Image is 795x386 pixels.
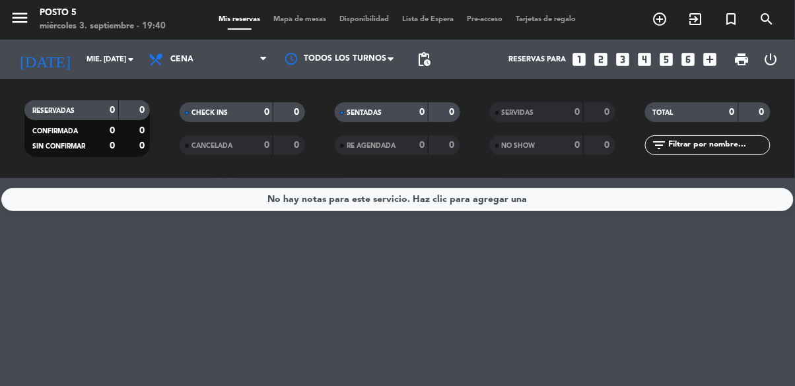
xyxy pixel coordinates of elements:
[264,141,269,150] strong: 0
[416,51,432,67] span: pending_actions
[759,11,775,27] i: search
[110,126,115,135] strong: 0
[123,51,139,67] i: arrow_drop_down
[652,137,668,153] i: filter_list
[333,16,396,23] span: Disponibilidad
[652,11,668,27] i: add_circle_outline
[757,40,785,79] div: LOG OUT
[510,16,583,23] span: Tarjetas de regalo
[653,110,674,116] span: TOTAL
[267,16,333,23] span: Mapa de mesas
[32,108,75,114] span: RESERVADAS
[592,51,609,68] i: looks_two
[10,8,30,28] i: menu
[570,51,588,68] i: looks_one
[10,45,80,74] i: [DATE]
[508,55,566,64] span: Reservas para
[110,106,115,115] strong: 0
[604,108,612,117] strong: 0
[139,126,147,135] strong: 0
[170,55,193,64] span: Cena
[449,141,457,150] strong: 0
[294,141,302,150] strong: 0
[604,141,612,150] strong: 0
[502,143,536,149] span: NO SHOW
[724,11,740,27] i: turned_in_not
[734,51,750,67] span: print
[763,51,778,67] i: power_settings_new
[10,8,30,32] button: menu
[139,106,147,115] strong: 0
[679,51,697,68] i: looks_6
[461,16,510,23] span: Pre-acceso
[294,108,302,117] strong: 0
[730,108,735,117] strong: 0
[347,110,382,116] span: SENTADAS
[419,141,425,150] strong: 0
[658,51,675,68] i: looks_5
[688,11,704,27] i: exit_to_app
[191,110,228,116] span: CHECK INS
[264,108,269,117] strong: 0
[347,143,396,149] span: RE AGENDADA
[139,141,147,150] strong: 0
[396,16,461,23] span: Lista de Espera
[614,51,631,68] i: looks_3
[32,128,78,135] span: CONFIRMADA
[419,108,425,117] strong: 0
[759,108,767,117] strong: 0
[191,143,232,149] span: CANCELADA
[449,108,457,117] strong: 0
[268,192,528,207] div: No hay notas para este servicio. Haz clic para agregar una
[213,16,267,23] span: Mis reservas
[110,141,115,150] strong: 0
[32,143,85,150] span: SIN CONFIRMAR
[574,141,580,150] strong: 0
[668,138,770,152] input: Filtrar por nombre...
[574,108,580,117] strong: 0
[502,110,534,116] span: SERVIDAS
[636,51,653,68] i: looks_4
[701,51,718,68] i: add_box
[40,20,166,33] div: miércoles 3. septiembre - 19:40
[40,7,166,20] div: Posto 5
